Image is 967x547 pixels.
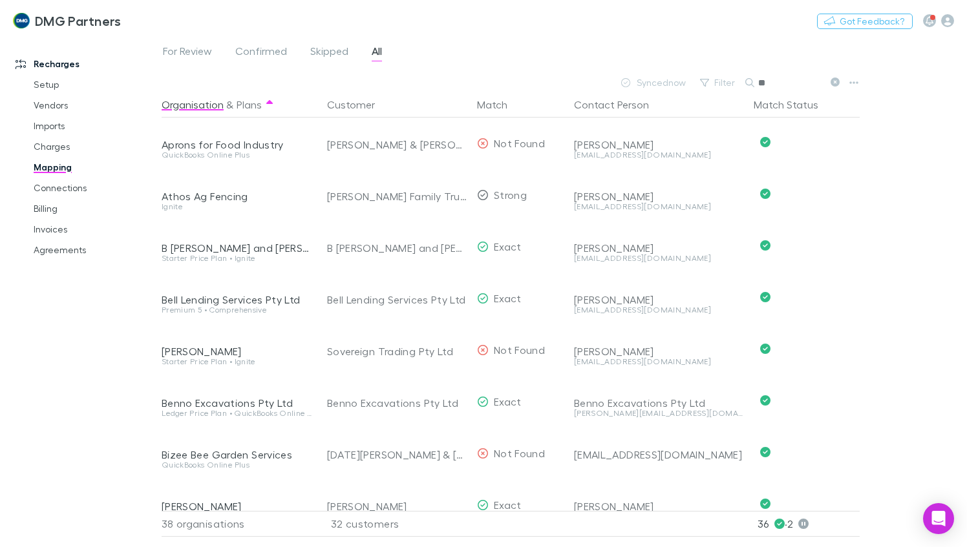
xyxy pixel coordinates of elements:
[35,13,122,28] h3: DMG Partners
[237,92,262,118] button: Plans
[327,377,467,429] div: Benno Excavations Pty Ltd
[327,92,390,118] button: Customer
[317,511,472,537] div: 32 customers
[372,45,382,61] span: All
[760,344,770,354] svg: Confirmed
[494,240,522,253] span: Exact
[574,345,743,358] div: [PERSON_NAME]
[310,45,348,61] span: Skipped
[21,136,169,157] a: Charges
[21,219,169,240] a: Invoices
[760,137,770,147] svg: Confirmed
[494,292,522,304] span: Exact
[327,274,467,325] div: Bell Lending Services Pty Ltd
[574,358,743,366] div: [EMAIL_ADDRESS][DOMAIN_NAME]
[620,74,694,92] div: now
[162,358,312,366] div: Starter Price Plan • Ignite
[923,503,954,534] div: Open Intercom Messenger
[574,138,743,151] div: [PERSON_NAME]
[760,499,770,509] svg: Confirmed
[574,92,664,118] button: Contact Person
[760,189,770,199] svg: Confirmed
[21,74,169,95] a: Setup
[162,151,312,159] div: QuickBooks Online Plus
[760,292,770,302] svg: Confirmed
[754,92,834,118] button: Match Status
[494,189,527,201] span: Strong
[21,178,169,198] a: Connections
[162,306,312,314] div: Premium 5 • Comprehensive
[574,448,743,461] div: [EMAIL_ADDRESS][DOMAIN_NAME]
[574,242,743,254] div: [PERSON_NAME]
[574,203,743,211] div: [EMAIL_ADDRESS][DOMAIN_NAME]
[574,500,743,513] div: [PERSON_NAME]
[21,198,169,219] a: Billing
[574,397,743,409] div: Benno Excavations Pty Ltd
[21,95,169,116] a: Vendors
[817,14,913,29] button: Got Feedback?
[574,254,743,262] div: [EMAIL_ADDRESS][DOMAIN_NAME]
[162,254,312,262] div: Starter Price Plan • Ignite
[162,92,312,118] div: &
[494,344,545,356] span: Not Found
[162,92,224,118] button: Organisation
[5,5,129,36] a: DMG Partners
[760,240,770,251] svg: Confirmed
[574,151,743,159] div: [EMAIL_ADDRESS][DOMAIN_NAME]
[162,293,312,306] div: Bell Lending Services Pty Ltd
[163,45,212,61] span: For Review
[327,170,467,222] div: [PERSON_NAME] Family Trust
[235,45,287,61] span: Confirmed
[162,500,312,513] div: [PERSON_NAME]
[162,190,312,203] div: Athos Ag Fencing
[21,116,169,136] a: Imports
[327,222,467,274] div: B [PERSON_NAME] and [PERSON_NAME]
[3,54,169,74] a: Recharges
[574,190,743,203] div: [PERSON_NAME]
[637,77,668,88] span: Synced
[494,447,545,459] span: Not Found
[327,429,467,480] div: [DATE][PERSON_NAME] & [PERSON_NAME]
[162,461,312,469] div: QuickBooks Online Plus
[162,345,312,358] div: [PERSON_NAME]
[494,499,522,511] span: Exact
[760,395,770,406] svg: Confirmed
[760,447,770,457] svg: Confirmed
[574,409,743,417] div: [PERSON_NAME][EMAIL_ADDRESS][DOMAIN_NAME]
[477,92,523,118] button: Match
[162,242,312,254] div: B [PERSON_NAME] and [PERSON_NAME]
[494,395,522,408] span: Exact
[162,138,312,151] div: Aprons for Food Industry
[162,448,312,461] div: Bizee Bee Garden Services
[327,480,467,532] div: [PERSON_NAME]
[694,75,743,90] button: Filter
[327,119,467,170] div: [PERSON_NAME] & [PERSON_NAME]
[758,511,860,536] p: 36 · 2
[327,325,467,377] div: Sovereign Trading Pty Ltd
[21,240,169,260] a: Agreements
[494,137,545,149] span: Not Found
[162,397,312,409] div: Benno Excavations Pty Ltd
[13,13,30,28] img: DMG Partners's Logo
[574,293,743,306] div: [PERSON_NAME]
[162,203,312,211] div: Ignite
[574,306,743,314] div: [EMAIL_ADDRESS][DOMAIN_NAME]
[162,511,317,537] div: 38 organisations
[21,157,169,178] a: Mapping
[162,409,312,417] div: Ledger Price Plan • QuickBooks Online Plus • QuickBooks Online Plus Move Out charge [DATE] to [DA...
